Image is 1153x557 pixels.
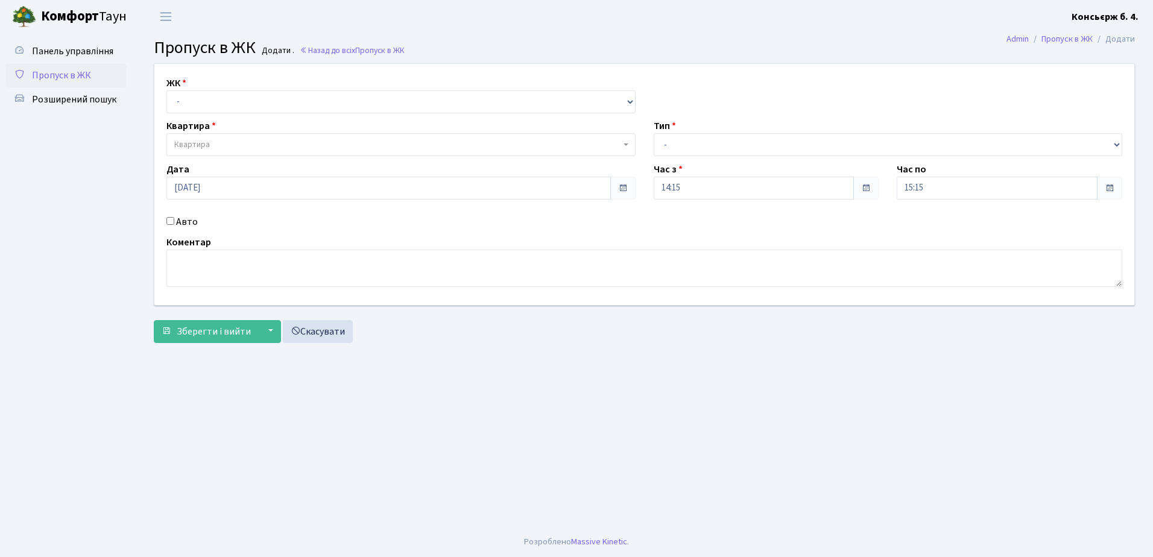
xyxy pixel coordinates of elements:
[1072,10,1139,24] a: Консьєрж б. 4.
[32,45,113,58] span: Панель управління
[32,69,91,82] span: Пропуск в ЖК
[176,215,198,229] label: Авто
[1041,33,1093,45] a: Пропуск в ЖК
[355,45,405,56] span: Пропуск в ЖК
[174,139,210,151] span: Квартира
[166,119,216,133] label: Квартира
[41,7,127,27] span: Таун
[32,93,116,106] span: Розширений пошук
[154,320,259,343] button: Зберегти і вийти
[12,5,36,29] img: logo.png
[151,7,181,27] button: Переключити навігацію
[154,36,256,60] span: Пропуск в ЖК
[166,235,211,250] label: Коментар
[571,535,627,548] a: Massive Kinetic
[166,76,186,90] label: ЖК
[283,320,353,343] a: Скасувати
[300,45,405,56] a: Назад до всіхПропуск в ЖК
[654,162,683,177] label: Час з
[524,535,629,549] div: Розроблено .
[6,87,127,112] a: Розширений пошук
[988,27,1153,52] nav: breadcrumb
[654,119,676,133] label: Тип
[6,63,127,87] a: Пропуск в ЖК
[1093,33,1135,46] li: Додати
[166,162,189,177] label: Дата
[177,325,251,338] span: Зберегти і вийти
[897,162,926,177] label: Час по
[6,39,127,63] a: Панель управління
[41,7,99,26] b: Комфорт
[259,46,294,56] small: Додати .
[1006,33,1029,45] a: Admin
